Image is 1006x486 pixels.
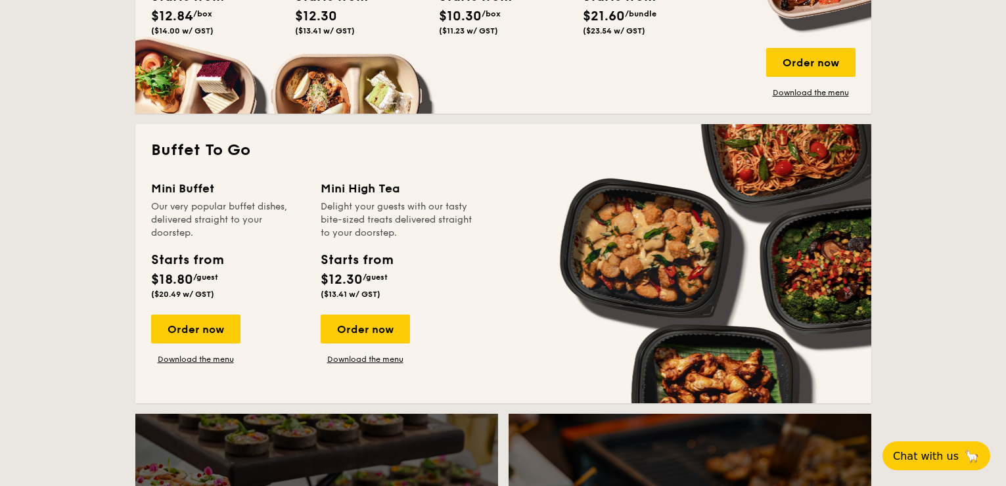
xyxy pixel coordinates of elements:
[321,200,474,240] div: Delight your guests with our tasty bite-sized treats delivered straight to your doorstep.
[151,250,223,270] div: Starts from
[151,290,214,299] span: ($20.49 w/ GST)
[766,87,856,98] a: Download the menu
[151,179,305,198] div: Mini Buffet
[321,290,380,299] span: ($13.41 w/ GST)
[439,9,482,24] span: $10.30
[193,273,218,282] span: /guest
[295,26,355,35] span: ($13.41 w/ GST)
[482,9,501,18] span: /box
[363,273,388,282] span: /guest
[321,354,410,364] a: Download the menu
[882,441,990,470] button: Chat with us🦙
[151,140,856,161] h2: Buffet To Go
[193,9,212,18] span: /box
[321,315,410,343] div: Order now
[583,9,625,24] span: $21.60
[151,200,305,240] div: Our very popular buffet dishes, delivered straight to your doorstep.
[766,48,856,77] div: Order now
[321,250,392,270] div: Starts from
[893,450,959,462] span: Chat with us
[439,26,498,35] span: ($11.23 w/ GST)
[321,272,363,288] span: $12.30
[151,354,240,364] a: Download the menu
[151,26,214,35] span: ($14.00 w/ GST)
[151,272,193,288] span: $18.80
[583,26,645,35] span: ($23.54 w/ GST)
[151,9,193,24] span: $12.84
[625,9,656,18] span: /bundle
[295,9,337,24] span: $12.30
[964,449,980,464] span: 🦙
[151,315,240,343] div: Order now
[321,179,474,198] div: Mini High Tea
